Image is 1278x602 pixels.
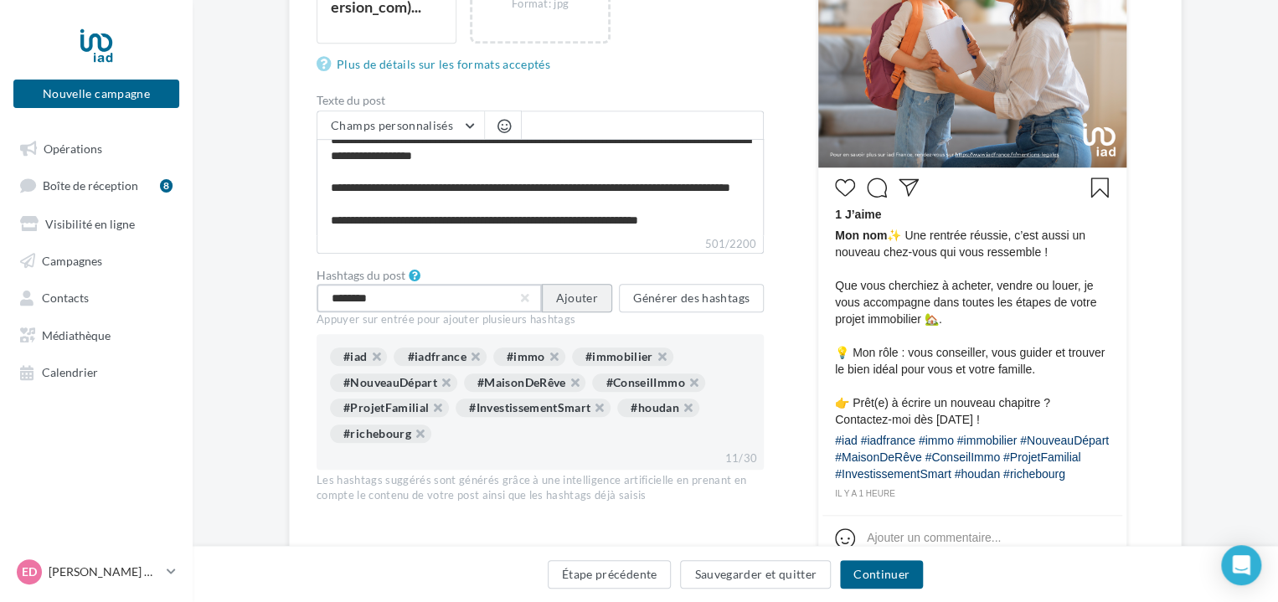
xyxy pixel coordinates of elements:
a: Calendrier [10,356,183,386]
button: Étape précédente [548,560,672,589]
button: Nouvelle campagne [13,80,179,108]
span: Champs personnalisés [331,118,453,132]
button: Ajouter [542,284,612,312]
span: Médiathèque [42,327,111,342]
div: 8 [160,179,173,193]
div: #iadfrance [394,347,487,366]
div: Open Intercom Messenger [1221,545,1261,585]
svg: Partager la publication [899,178,919,198]
a: Boîte de réception8 [10,169,183,200]
label: Texte du post [317,95,764,106]
div: #iad #iadfrance #immo #immobilier #NouveauDépart #MaisonDeRêve #ConseilImmo #ProjetFamilial #Inve... [835,432,1110,486]
div: #immo [493,347,565,366]
div: #houdan [617,399,698,417]
span: Opérations [44,141,102,155]
span: Contacts [42,291,89,305]
a: ED [PERSON_NAME] DI [PERSON_NAME] [13,556,179,588]
a: Médiathèque [10,319,183,349]
div: #ProjetFamilial [330,399,449,417]
div: 1 J’aime [835,206,1110,227]
svg: Emoji [835,528,855,548]
label: 501/2200 [317,235,764,254]
div: #immobilier [572,347,673,366]
span: Boîte de réception [43,178,138,193]
div: Ajouter un commentaire... [867,529,1001,546]
div: #iad [330,347,387,366]
svg: Commenter [867,178,887,198]
button: Champs personnalisés [317,111,484,140]
span: ✨ Une rentrée réussie, c’est aussi un nouveau chez-vous qui vous ressemble ! Que vous cherchiez à... [835,227,1110,428]
button: Sauvegarder et quitter [680,560,831,589]
div: #NouveauDépart [330,373,457,392]
label: Hashtags du post [317,270,405,281]
span: Calendrier [42,365,98,379]
a: Opérations [10,132,183,162]
div: #InvestissementSmart [456,399,611,417]
div: il y a 1 heure [835,486,1110,502]
div: Les hashtags suggérés sont générés grâce à une intelligence artificielle en prenant en compte le ... [317,473,764,503]
span: Visibilité en ligne [45,216,135,230]
span: Mon nom [835,229,887,242]
div: #richebourg [330,424,431,443]
a: Visibilité en ligne [10,208,183,238]
a: Contacts [10,281,183,311]
span: Campagnes [42,253,102,267]
div: 11/30 [718,448,764,470]
a: Campagnes [10,244,183,275]
div: #MaisonDeRêve [464,373,586,392]
div: #ConseilImmo [592,373,704,392]
svg: Enregistrer [1090,178,1110,198]
div: Appuyer sur entrée pour ajouter plusieurs hashtags [317,312,764,327]
button: Continuer [840,560,923,589]
span: ED [22,563,37,580]
svg: J’aime [835,178,855,198]
a: Plus de détails sur les formats acceptés [317,54,557,75]
p: [PERSON_NAME] DI [PERSON_NAME] [49,563,160,580]
button: Générer des hashtags [619,284,764,312]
